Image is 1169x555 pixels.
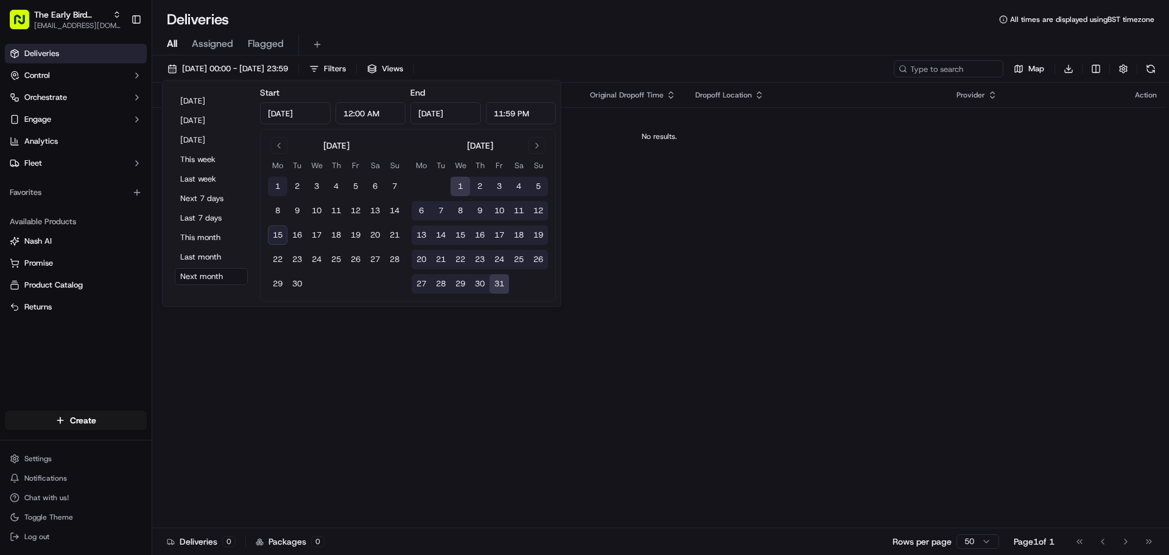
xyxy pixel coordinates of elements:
input: Type to search [894,60,1003,77]
a: 💻API Documentation [98,267,200,289]
th: Saturday [509,159,528,172]
button: 19 [528,225,548,245]
span: Analytics [24,136,58,147]
span: Engage [24,114,51,125]
button: 3 [307,177,326,196]
div: 0 [222,536,236,547]
button: 10 [490,201,509,221]
div: Page 1 of 1 [1014,536,1055,548]
button: The Early Bird Bakery [34,9,108,21]
span: [DATE] 00:00 - [DATE] 23:59 [182,63,288,74]
img: Nash [12,12,37,37]
button: Map [1008,60,1050,77]
button: The Early Bird Bakery[EMAIL_ADDRESS][DOMAIN_NAME] [5,5,126,34]
a: Nash AI [10,236,142,247]
button: 16 [470,225,490,245]
span: [PERSON_NAME] [PERSON_NAME] [38,222,161,232]
h1: Deliveries [167,10,229,29]
span: Deliveries [24,48,59,59]
img: 1736555255976-a54dd68f-1ca7-489b-9aae-adbdc363a1c4 [12,116,34,138]
div: 💻 [103,274,113,283]
button: 24 [490,250,509,269]
span: Knowledge Base [24,272,93,285]
div: Deliveries [167,536,236,548]
button: 27 [365,250,385,269]
div: No results. [157,132,1162,141]
span: Notifications [24,473,67,483]
div: [DATE] [467,140,493,152]
th: Friday [490,159,509,172]
p: Rows per page [893,536,952,548]
span: Pylon [121,302,147,311]
button: 25 [509,250,528,269]
button: 19 [346,225,365,245]
button: 9 [470,201,490,221]
th: Thursday [326,159,346,172]
button: 15 [451,225,470,245]
button: 28 [431,274,451,294]
div: 0 [311,536,325,547]
div: Past conversations [12,158,82,168]
button: Views [362,60,409,77]
button: Last month [175,249,248,266]
img: 1753817452368-0c19585d-7be3-40d9-9a41-2dc781b3d1eb [26,116,47,138]
button: 16 [287,225,307,245]
button: 2 [287,177,307,196]
button: 7 [431,201,451,221]
div: Start new chat [55,116,200,129]
button: 30 [470,274,490,294]
span: Filters [324,63,346,74]
a: Promise [10,258,142,269]
button: 25 [326,250,346,269]
button: 2 [470,177,490,196]
th: Monday [412,159,431,172]
a: Deliveries [5,44,147,63]
button: 31 [490,274,509,294]
button: 13 [412,225,431,245]
div: [DATE] [323,140,349,152]
button: [DATE] [175,112,248,129]
button: 12 [528,201,548,221]
input: Date [260,102,331,124]
button: This month [175,229,248,246]
div: 📗 [12,274,22,283]
span: Chat with us! [24,493,69,503]
button: Promise [5,253,147,273]
div: We're available if you need us! [55,129,167,138]
th: Wednesday [307,159,326,172]
button: Refresh [1142,60,1159,77]
button: 9 [287,201,307,221]
button: Orchestrate [5,88,147,107]
button: 17 [490,225,509,245]
button: 24 [307,250,326,269]
span: Flagged [248,37,284,51]
th: Thursday [470,159,490,172]
button: 23 [287,250,307,269]
button: 29 [268,274,287,294]
div: Packages [256,536,325,548]
span: [PERSON_NAME] [38,189,99,199]
label: End [410,87,425,98]
button: [DATE] [175,93,248,110]
button: 29 [451,274,470,294]
button: 4 [509,177,528,196]
button: 17 [307,225,326,245]
button: Nash AI [5,232,147,251]
button: 7 [385,177,404,196]
th: Tuesday [287,159,307,172]
button: 6 [412,201,431,221]
button: Product Catalog [5,275,147,295]
a: Powered byPylon [86,302,147,311]
button: 21 [431,250,451,269]
span: Assigned [192,37,233,51]
th: Friday [346,159,365,172]
button: [EMAIL_ADDRESS][DOMAIN_NAME] [34,21,121,30]
span: Original Dropoff Time [590,90,664,100]
th: Tuesday [431,159,451,172]
img: 1736555255976-a54dd68f-1ca7-489b-9aae-adbdc363a1c4 [24,222,34,232]
th: Monday [268,159,287,172]
span: Views [382,63,403,74]
img: Joana Marie Avellanoza [12,210,32,230]
button: Returns [5,297,147,317]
